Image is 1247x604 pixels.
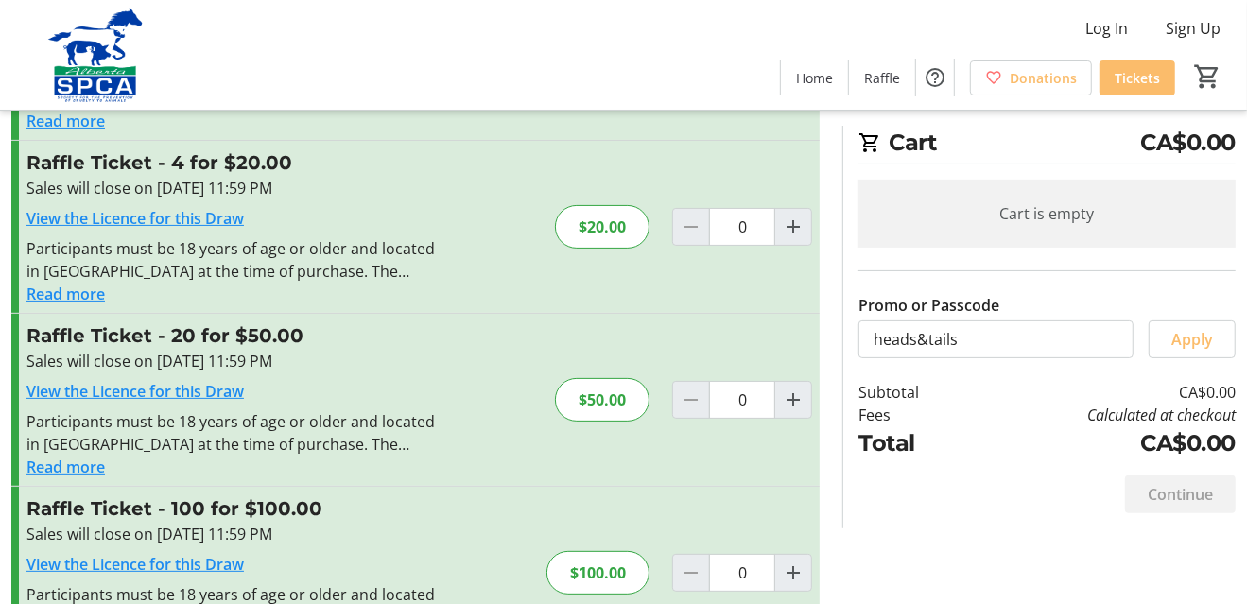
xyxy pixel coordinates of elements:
div: $100.00 [546,551,649,595]
input: Raffle Ticket Quantity [709,554,775,592]
td: Subtotal [858,381,967,404]
h2: Cart [858,126,1236,164]
a: Home [781,60,848,95]
div: Sales will close on [DATE] 11:59 PM [26,523,440,545]
a: Tickets [1100,60,1175,95]
button: Increment by one [775,209,811,245]
input: Enter promo or passcode [858,320,1134,358]
a: Donations [970,60,1092,95]
label: Promo or Passcode [858,294,999,317]
button: Help [916,59,954,96]
div: $20.00 [555,205,649,249]
a: View the Licence for this Draw [26,554,244,575]
span: Raffle [864,68,900,88]
button: Cart [1190,60,1224,94]
span: Tickets [1115,68,1160,88]
td: CA$0.00 [968,381,1236,404]
button: Apply [1149,320,1236,358]
img: Alberta SPCA's Logo [11,8,180,102]
h3: Raffle Ticket - 20 for $50.00 [26,321,440,350]
div: Participants must be 18 years of age or older and located in [GEOGRAPHIC_DATA] at the time of pur... [26,237,440,283]
a: View the Licence for this Draw [26,208,244,229]
span: Home [796,68,833,88]
td: CA$0.00 [968,426,1236,460]
div: Sales will close on [DATE] 11:59 PM [26,350,440,372]
span: Apply [1171,328,1213,351]
button: Increment by one [775,555,811,591]
button: Log In [1070,13,1143,43]
div: Cart is empty [858,180,1236,248]
button: Read more [26,110,105,132]
button: Increment by one [775,382,811,418]
input: Raffle Ticket Quantity [709,381,775,419]
div: Sales will close on [DATE] 11:59 PM [26,177,440,199]
div: Participants must be 18 years of age or older and located in [GEOGRAPHIC_DATA] at the time of pur... [26,410,440,456]
td: Calculated at checkout [968,404,1236,426]
div: $50.00 [555,378,649,422]
a: View the Licence for this Draw [26,381,244,402]
button: Read more [26,283,105,305]
td: Fees [858,404,967,426]
input: Raffle Ticket Quantity [709,208,775,246]
a: Raffle [849,60,915,95]
td: Total [858,426,967,460]
span: Log In [1085,17,1128,40]
h3: Raffle Ticket - 4 for $20.00 [26,148,440,177]
span: Donations [1010,68,1077,88]
span: Sign Up [1166,17,1221,40]
button: Sign Up [1151,13,1236,43]
span: CA$0.00 [1140,126,1236,160]
h3: Raffle Ticket - 100 for $100.00 [26,494,440,523]
button: Read more [26,456,105,478]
